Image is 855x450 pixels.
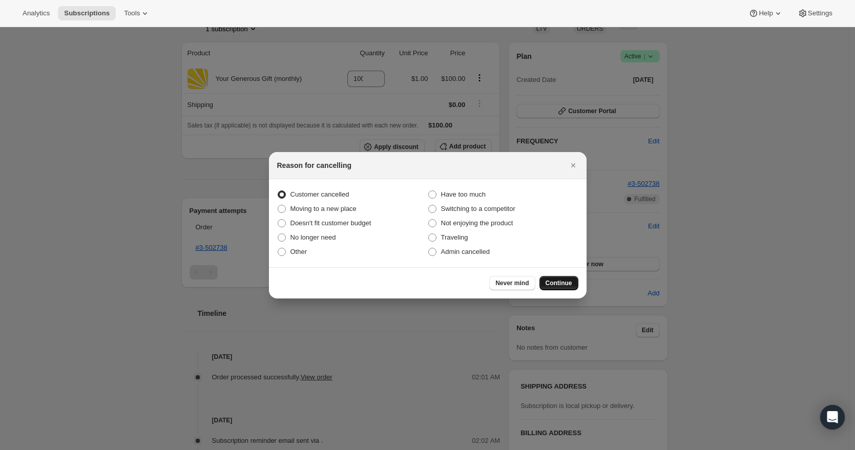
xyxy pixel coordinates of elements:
[489,276,535,290] button: Never mind
[16,6,56,20] button: Analytics
[820,405,845,430] div: Open Intercom Messenger
[441,219,513,227] span: Not enjoying the product
[441,248,490,255] span: Admin cancelled
[23,9,50,17] span: Analytics
[566,158,580,173] button: Close
[124,9,140,17] span: Tools
[539,276,578,290] button: Continue
[441,233,468,241] span: Traveling
[742,6,789,20] button: Help
[791,6,839,20] button: Settings
[290,190,349,198] span: Customer cancelled
[64,9,110,17] span: Subscriptions
[759,9,773,17] span: Help
[290,248,307,255] span: Other
[546,279,572,287] span: Continue
[441,190,486,198] span: Have too much
[290,219,371,227] span: Doesn't fit customer budget
[118,6,156,20] button: Tools
[58,6,116,20] button: Subscriptions
[290,205,357,212] span: Moving to a new place
[495,279,529,287] span: Never mind
[290,233,336,241] span: No longer need
[808,9,832,17] span: Settings
[441,205,515,212] span: Switching to a competitor
[277,160,351,170] h2: Reason for cancelling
